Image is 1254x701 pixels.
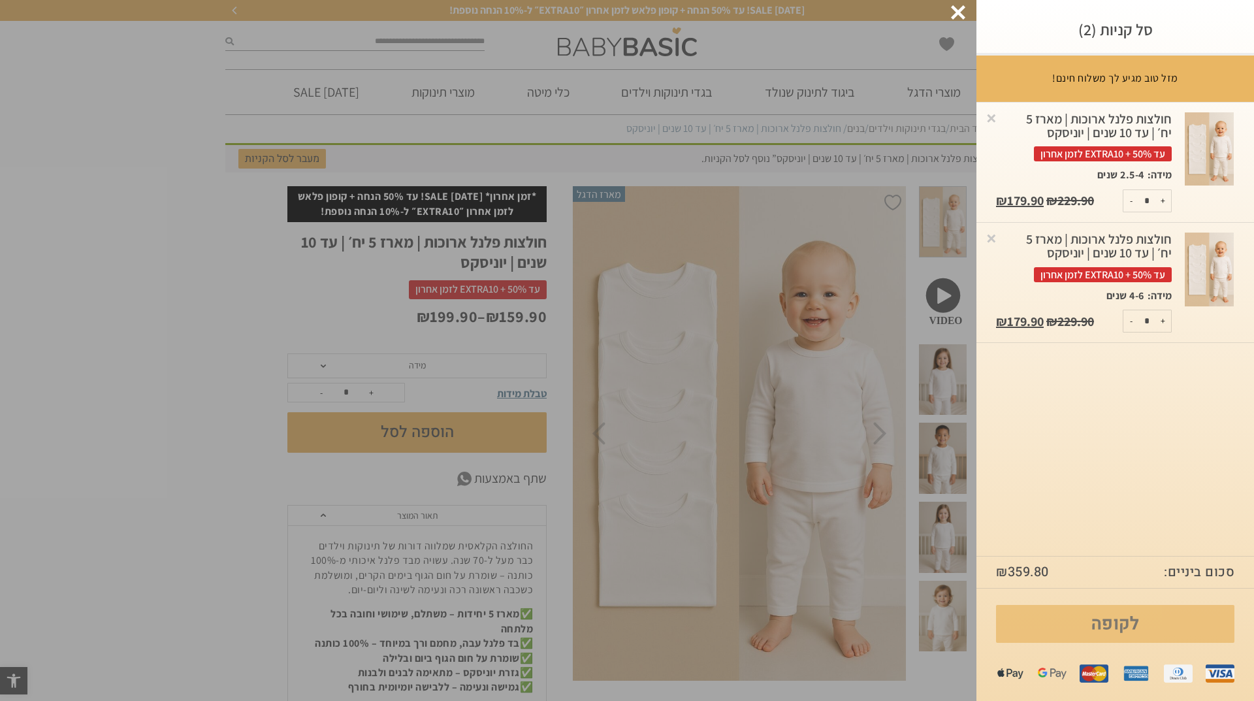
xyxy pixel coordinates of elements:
[1038,659,1067,688] img: gpay.png
[1046,313,1057,330] span: ₪
[996,313,1044,330] bdi: 179.90
[1080,659,1108,688] img: mastercard.png
[996,562,1049,581] bdi: 359.80
[1106,289,1144,303] p: 4-6 שנים
[996,659,1025,688] img: apple%20pay.png
[996,20,1234,40] h3: סל קניות (2)
[985,111,998,124] a: Remove this item
[1155,190,1171,212] button: +
[1052,71,1178,86] p: מזל טוב מגיע לך משלוח חינם!
[1144,289,1172,303] dt: מידה:
[1155,310,1171,332] button: +
[1046,192,1057,209] span: ₪
[1185,233,1234,306] img: חולצות פלנל ארוכות | מארז 5 יח׳ | עד 10 שנים | יוניסקס
[1134,190,1160,212] input: כמות המוצר
[1185,112,1234,186] img: חולצות פלנל ארוכות | מארז 5 יח׳ | עד 10 שנים | יוניסקס
[1046,192,1094,209] bdi: 229.90
[1121,659,1150,688] img: amex.png
[1123,190,1140,212] button: -
[1164,563,1234,581] strong: סכום ביניים:
[996,233,1172,289] a: חולצות פלנל ארוכות | מארז 5 יח׳ | עד 10 שנים | יוניסקסעד 50% + EXTRA10 לזמן אחרון
[1164,659,1193,688] img: diners.png
[996,112,1172,162] div: חולצות פלנל ארוכות | מארז 5 יח׳ | עד 10 שנים | יוניסקס
[996,605,1234,643] a: לקופה
[1046,313,1094,330] bdi: 229.90
[996,192,1044,209] bdi: 179.90
[1134,310,1160,332] input: כמות המוצר
[985,231,998,244] a: Remove this item
[1123,310,1140,332] button: -
[1034,146,1172,161] span: עד 50% + EXTRA10 לזמן אחרון
[996,233,1172,282] div: חולצות פלנל ארוכות | מארז 5 יח׳ | עד 10 שנים | יוניסקס
[1206,659,1234,688] img: visa.png
[996,112,1172,169] a: חולצות פלנל ארוכות | מארז 5 יח׳ | עד 10 שנים | יוניסקסעד 50% + EXTRA10 לזמן אחרון
[996,562,1008,581] span: ₪
[1144,168,1172,182] dt: מידה:
[1097,168,1144,182] p: 2.5-4 שנים
[996,192,1007,209] span: ₪
[1034,267,1172,282] span: עד 50% + EXTRA10 לזמן אחרון
[996,313,1007,330] span: ₪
